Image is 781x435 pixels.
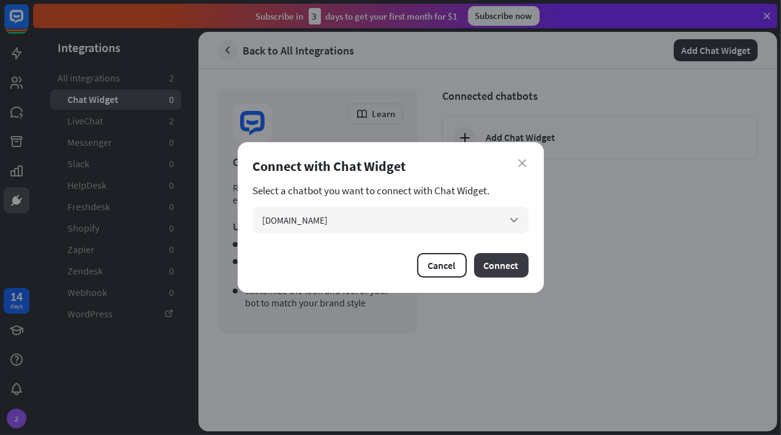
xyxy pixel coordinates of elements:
[474,253,529,278] button: Connect
[417,253,467,278] button: Cancel
[253,157,529,175] div: Connect with Chat Widget
[10,5,47,42] button: Open LiveChat chat widget
[519,159,527,167] i: close
[263,214,328,226] span: [DOMAIN_NAME]
[253,184,529,197] section: Select a chatbot you want to connect with Chat Widget.
[508,213,521,227] i: arrow_down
